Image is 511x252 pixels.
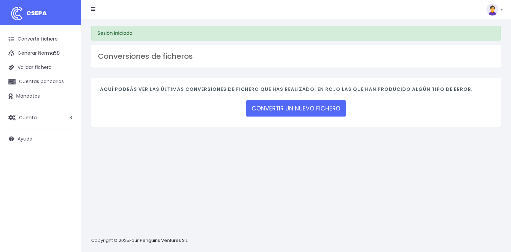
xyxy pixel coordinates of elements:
[3,46,78,60] a: Generar Norma58
[3,110,78,125] a: Cuenta
[98,52,494,61] h3: Conversiones de ficheros
[3,89,78,103] a: Mandatos
[91,26,501,41] div: Sesión iniciada.
[3,132,78,146] a: Ayuda
[8,5,25,22] img: logo
[18,135,32,142] span: Ayuda
[486,3,499,16] img: profile
[91,237,189,244] p: Copyright © 2025 .
[26,9,47,17] span: CSEPA
[129,237,188,244] a: Four Penguins Ventures S.L.
[19,114,37,121] span: Cuenta
[3,32,78,46] a: Convertir fichero
[3,60,78,75] a: Validar fichero
[246,100,346,117] a: CONVERTIR UN NUEVO FICHERO
[100,86,492,96] h4: Aquí podrás ver las últimas conversiones de fichero que has realizado. En rojo las que han produc...
[3,75,78,89] a: Cuentas bancarias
